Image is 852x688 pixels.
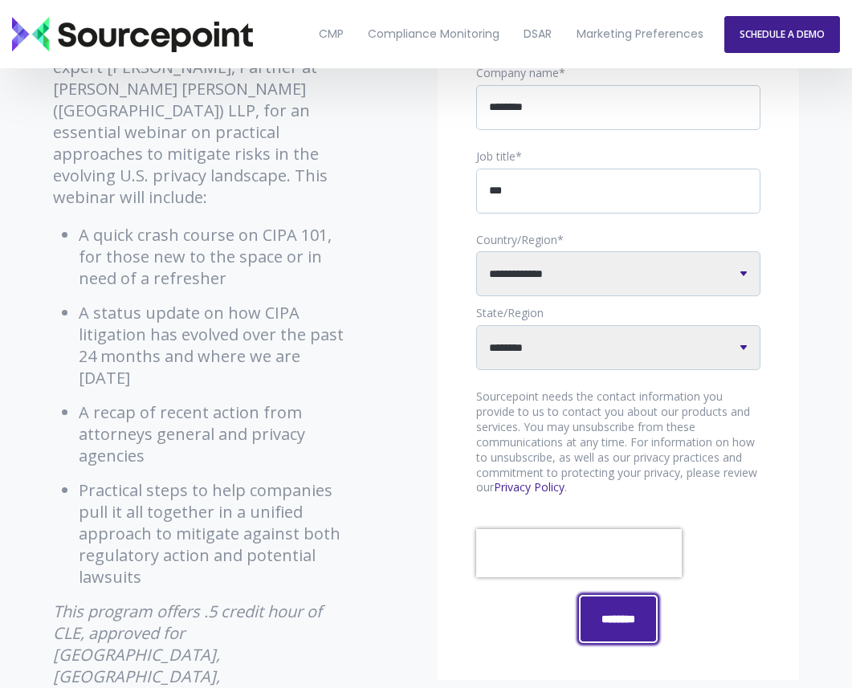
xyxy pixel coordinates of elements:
span: Country/Region [476,232,557,247]
span: Company name [476,65,559,80]
li: A recap of recent action from attorneys general and privacy agencies [79,401,350,466]
p: Sourcepoint needs the contact information you provide to us to contact you about our products and... [476,389,760,495]
span: Job title [476,149,516,164]
img: Sourcepoint_logo_black_transparent (2)-2 [12,17,253,52]
p: Join Sourcepoint and privacy litigation expert [PERSON_NAME], Partner at [PERSON_NAME] [PERSON_NA... [53,35,350,208]
iframe: reCAPTCHA [476,529,682,577]
li: A quick crash course on CIPA 101, for those new to the space or in need of a refresher [79,224,350,289]
li: A status update on how CIPA litigation has evolved over the past 24 months and where we are [DATE] [79,302,350,389]
li: Practical steps to help companies pull it all together in a unified approach to mitigate against ... [79,479,350,588]
a: Privacy Policy [494,479,565,495]
span: State/Region [476,305,544,320]
a: SCHEDULE A DEMO [724,16,840,53]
